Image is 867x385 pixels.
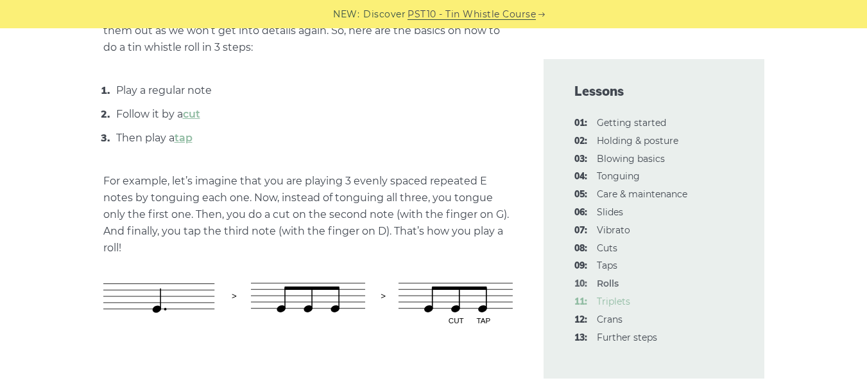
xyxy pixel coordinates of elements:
[597,278,619,289] strong: Rolls
[574,223,587,238] span: 07:
[113,105,513,123] li: Follow it by a
[574,82,734,100] span: Lessons
[574,276,587,292] span: 10:
[574,241,587,256] span: 08:
[574,258,587,274] span: 09:
[103,173,513,256] p: For example, let’s imagine that you are playing 3 evenly spaced repeated E notes by tonguing each...
[574,294,587,310] span: 11:
[597,135,678,147] a: 02:Holding & posture
[574,330,587,346] span: 13:
[574,312,587,328] span: 12:
[597,296,630,307] a: 11:Triplets
[597,117,666,129] a: 01:Getting started
[597,314,622,325] a: 12:Crans
[363,7,406,22] span: Discover
[574,169,587,184] span: 04:
[113,82,513,99] li: Play a regular note
[597,224,630,236] a: 07:Vibrato
[574,152,587,167] span: 03:
[574,116,587,131] span: 01:
[597,153,665,165] a: 03:Blowing basics
[333,7,359,22] span: NEW:
[183,108,200,120] a: cut
[597,332,657,343] a: 13:Further steps
[597,188,687,200] a: 05:Care & maintenance
[408,7,536,22] a: PST10 - Tin Whistle Course
[597,206,623,218] a: 06:Slides
[574,187,587,202] span: 05:
[597,260,617,271] a: 09:Taps
[113,129,513,147] li: Then play a
[175,132,193,144] a: tap
[574,205,587,220] span: 06:
[597,170,640,182] a: 04:Tonguing
[574,134,587,149] span: 02:
[597,242,617,254] a: 08:Cuts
